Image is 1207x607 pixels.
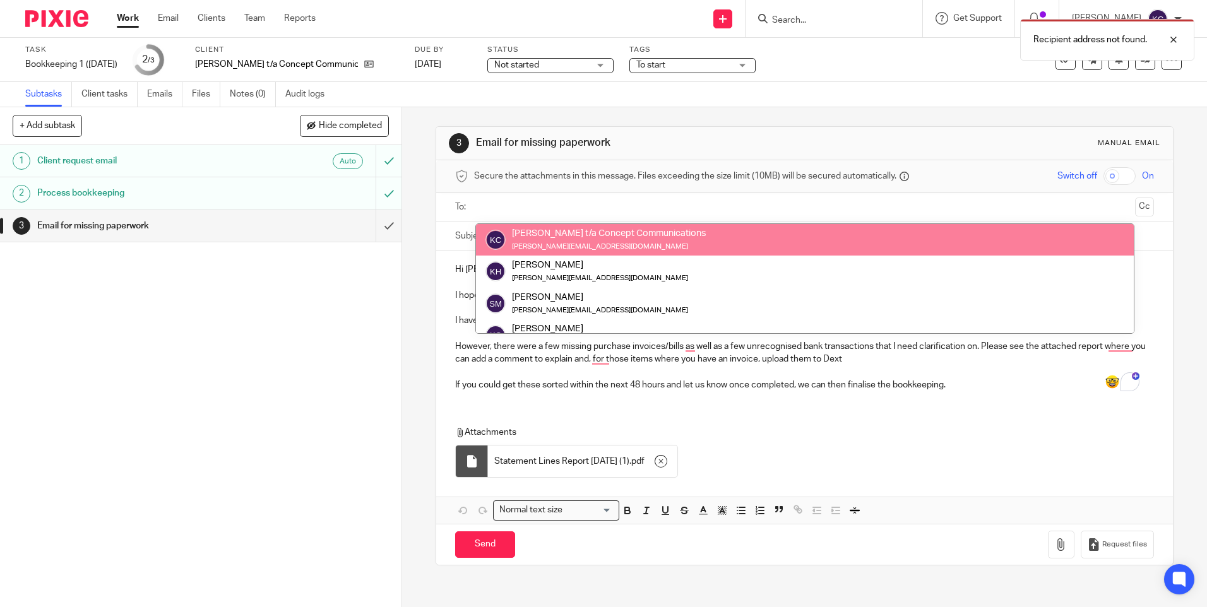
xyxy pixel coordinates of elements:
[455,201,469,213] label: To:
[300,115,389,136] button: Hide completed
[192,82,220,107] a: Files
[512,259,688,271] div: [PERSON_NAME]
[195,45,399,55] label: Client
[25,58,117,71] div: Bookkeeping 1 ([DATE])
[25,45,117,55] label: Task
[455,340,1153,366] p: However, there were a few missing purchase invoices/bills as well as a few unrecognised bank tran...
[496,504,565,517] span: Normal text size
[631,455,645,468] span: pdf
[488,445,677,477] div: .
[455,314,1153,327] p: I have now completed your weekly bookkeeping from the information you have already provided.
[37,184,254,203] h1: Process bookkeeping
[485,261,506,281] img: svg%3E
[415,45,472,55] label: Due by
[512,243,688,250] small: [PERSON_NAME][EMAIL_ADDRESS][DOMAIN_NAME]
[284,12,316,25] a: Reports
[566,504,612,517] input: Search for option
[512,322,688,335] div: [PERSON_NAME]
[1098,138,1160,148] div: Manual email
[455,426,1130,439] p: Attachments
[1033,33,1147,46] p: Recipient address not found.
[1102,539,1147,550] span: Request files
[1081,531,1154,559] button: Request files
[1148,9,1168,29] img: svg%3E
[1135,197,1154,216] button: Cc
[455,531,515,558] input: Send
[512,307,688,314] small: [PERSON_NAME][EMAIL_ADDRESS][DOMAIN_NAME]
[319,121,382,131] span: Hide completed
[512,290,688,303] div: [PERSON_NAME]
[13,217,30,235] div: 3
[415,60,441,69] span: [DATE]
[198,12,225,25] a: Clients
[1142,170,1154,182] span: On
[1057,170,1097,182] span: Switch off
[487,45,614,55] label: Status
[244,12,265,25] a: Team
[474,170,896,182] span: Secure the attachments in this message. Files exceeding the size limit (10MB) will be secured aut...
[455,289,1153,302] p: I hope you are well.
[494,61,539,69] span: Not started
[142,52,155,67] div: 2
[13,152,30,170] div: 1
[494,455,629,468] span: Statement Lines Report [DATE] (1)
[25,82,72,107] a: Subtasks
[37,151,254,170] h1: Client request email
[485,293,506,314] img: svg%3E
[195,58,358,71] p: [PERSON_NAME] t/a Concept Communications
[449,133,469,153] div: 3
[512,227,706,240] div: [PERSON_NAME] t/a Concept Communications
[148,57,155,64] small: /3
[493,500,619,520] div: Search for option
[117,12,139,25] a: Work
[25,58,117,71] div: Bookkeeping 1 (Monday)
[147,82,182,107] a: Emails
[333,153,363,169] div: Auto
[436,250,1172,401] div: To enrich screen reader interactions, please activate Accessibility in Grammarly extension settings
[485,230,506,250] img: svg%3E
[455,263,1153,276] p: Hi [PERSON_NAME]
[285,82,334,107] a: Audit logs
[485,325,506,345] img: svg%3E
[476,136,831,150] h1: Email for missing paperwork
[81,82,138,107] a: Client tasks
[455,230,488,242] label: Subject:
[158,12,179,25] a: Email
[37,216,254,235] h1: Email for missing paperwork
[512,274,688,281] small: [PERSON_NAME][EMAIL_ADDRESS][DOMAIN_NAME]
[636,61,665,69] span: To start
[13,115,82,136] button: + Add subtask
[455,379,1153,391] p: If you could get these sorted within the next 48 hours and let us know once completed, we can the...
[230,82,276,107] a: Notes (0)
[25,10,88,27] img: Pixie
[13,185,30,203] div: 2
